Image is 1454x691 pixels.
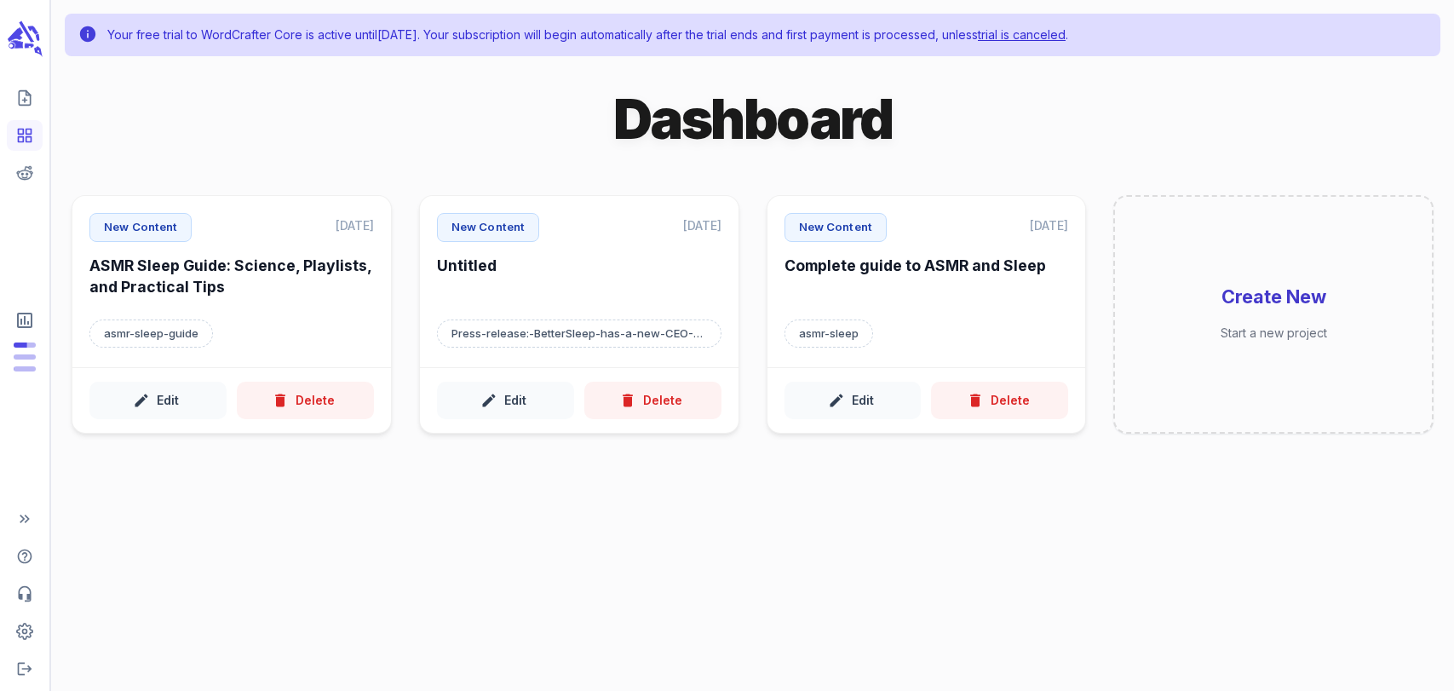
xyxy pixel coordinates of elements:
[107,19,1068,51] div: Your free trial to WordCrafter Core is active until [DATE] . Your subscription will begin automat...
[7,616,43,647] span: Adjust your account settings
[89,256,374,302] h6: ASMR Sleep Guide: Science, Playlists, and Practical Tips
[237,382,374,420] button: Delete
[1030,213,1068,238] p: [DATE]
[784,256,1069,302] h6: Complete guide to ASMR and Sleep
[7,654,43,684] span: Logout
[89,382,227,420] button: Edit
[89,213,192,242] p: New Content
[613,83,892,154] h1: Dashboard
[437,382,574,420] button: Edit
[683,213,721,238] p: [DATE]
[784,382,922,420] button: Edit
[784,320,873,348] p: Target keyword: asmr-sleep
[978,27,1066,42] a: trial is canceled
[14,354,36,360] span: Output Tokens: 216 of 120,000 monthly tokens used. These limits are based on the last model you u...
[1221,324,1327,342] p: Start a new project
[14,343,36,348] span: Posts: 3 of 5 monthly posts used
[784,213,887,242] p: New Content
[437,213,539,242] p: New Content
[584,382,721,420] button: Delete
[7,120,43,151] span: View your content dashboard
[7,303,43,337] span: View Subscription & Usage
[7,504,43,534] span: Expand Sidebar
[1221,285,1326,310] h6: Create New
[931,382,1068,420] button: Delete
[14,366,36,371] span: Input Tokens: 7,072 of 960,000 monthly tokens used. These limits are based on the last model you ...
[7,83,43,113] span: Create new content
[89,320,213,348] p: Target keyword: asmr-sleep-guide
[7,158,43,188] span: View your Reddit Intelligence add-on dashboard
[7,579,43,609] span: Contact Support
[336,213,374,238] p: [DATE]
[7,541,43,572] span: Help Center
[437,256,721,302] h6: Untitled
[437,320,721,348] p: Target keyword: Press-release:-BetterSleep-has-a-new-CEO-Nathalie-Walton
